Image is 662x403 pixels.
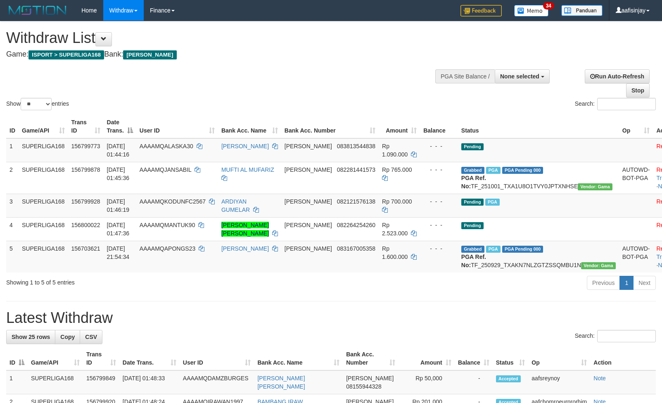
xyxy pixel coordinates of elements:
span: [PERSON_NAME] [346,375,394,382]
img: panduan.png [561,5,603,16]
td: 1 [6,370,28,394]
span: Copy 082121576138 to clipboard [337,198,375,205]
label: Show entries [6,98,69,110]
td: AUTOWD-BOT-PGA [619,162,653,194]
span: Rp 700.000 [382,198,412,205]
td: 4 [6,217,19,241]
a: Previous [587,276,620,290]
span: 156799878 [71,166,100,173]
span: 156800022 [71,222,100,228]
span: Marked by aafchhiseyha [486,246,501,253]
div: Showing 1 to 5 of 5 entries [6,275,270,287]
select: Showentries [21,98,52,110]
span: Pending [461,143,484,150]
th: Trans ID: activate to sort column ascending [83,347,119,370]
td: [DATE] 01:48:33 [119,370,180,394]
th: Bank Acc. Name: activate to sort column ascending [218,115,281,138]
div: - - - [423,244,455,253]
span: Vendor URL: https://trx31.1velocity.biz [581,262,616,269]
span: 156799773 [71,143,100,149]
a: Show 25 rows [6,330,55,344]
a: CSV [80,330,102,344]
span: Rp 1.600.000 [382,245,408,260]
a: [PERSON_NAME] [PERSON_NAME] [221,222,269,237]
span: AAAAMQALASKA30 [140,143,193,149]
span: Show 25 rows [12,334,50,340]
td: SUPERLIGA168 [19,217,68,241]
b: PGA Ref. No: [461,254,486,268]
th: Date Trans.: activate to sort column descending [104,115,136,138]
span: Copy 08155944328 to clipboard [346,383,382,390]
th: Date Trans.: activate to sort column ascending [119,347,180,370]
th: Balance: activate to sort column ascending [455,347,493,370]
div: - - - [423,221,455,229]
span: PGA Pending [502,246,543,253]
a: [PERSON_NAME] [221,143,269,149]
span: Rp 1.090.000 [382,143,408,158]
span: Marked by aafromsomean [486,167,501,174]
a: Run Auto-Refresh [585,69,650,83]
span: PGA Pending [502,167,543,174]
td: aafsreynoy [528,370,590,394]
th: Amount: activate to sort column ascending [379,115,420,138]
th: Bank Acc. Number: activate to sort column ascending [281,115,379,138]
input: Search: [597,98,656,110]
span: Copy 082264254260 to clipboard [337,222,375,228]
th: Game/API: activate to sort column ascending [28,347,83,370]
td: - [455,370,493,394]
span: [PERSON_NAME] [285,222,332,228]
span: Pending [461,222,484,229]
td: 156799849 [83,370,119,394]
a: [PERSON_NAME] [221,245,269,252]
td: TF_251001_TXA1U8O1TVY0JPTXNHSE [458,162,619,194]
a: Copy [55,330,80,344]
img: MOTION_logo.png [6,4,69,17]
td: SUPERLIGA168 [19,162,68,194]
b: PGA Ref. No: [461,175,486,190]
a: MUFTI AL MUFARIZ [221,166,274,173]
a: [PERSON_NAME] [PERSON_NAME] [257,375,305,390]
a: Next [633,276,656,290]
span: Vendor URL: https://trx31.1velocity.biz [578,183,612,190]
div: - - - [423,197,455,206]
span: Copy [60,334,75,340]
span: 156799928 [71,198,100,205]
span: Copy 083813544838 to clipboard [337,143,375,149]
span: [DATE] 01:46:19 [107,198,130,213]
div: - - - [423,166,455,174]
td: Rp 50,000 [399,370,455,394]
td: AAAAMQDAMZBURGES [180,370,254,394]
th: Game/API: activate to sort column ascending [19,115,68,138]
span: 34 [543,2,554,9]
td: SUPERLIGA168 [19,138,68,162]
div: - - - [423,142,455,150]
img: Feedback.jpg [460,5,502,17]
span: [PERSON_NAME] [285,198,332,205]
td: TF_250929_TXAKN7NLZGTZSSQMBU1N [458,241,619,273]
span: Rp 765.000 [382,166,412,173]
span: [PERSON_NAME] [285,166,332,173]
span: Marked by aafromsomean [485,199,500,206]
a: Note [593,375,606,382]
span: Rp 2.523.000 [382,222,408,237]
th: Action [590,347,656,370]
span: AAAAMQMANTUK90 [140,222,195,228]
td: 1 [6,138,19,162]
span: Copy 082281441573 to clipboard [337,166,375,173]
input: Search: [597,330,656,342]
span: ISPORT > SUPERLIGA168 [28,50,104,59]
button: None selected [495,69,550,83]
span: [DATE] 21:54:34 [107,245,130,260]
span: Copy 083167005358 to clipboard [337,245,375,252]
span: Grabbed [461,167,484,174]
td: AUTOWD-BOT-PGA [619,241,653,273]
span: None selected [500,73,539,80]
h4: Game: Bank: [6,50,433,59]
div: PGA Site Balance / [435,69,495,83]
span: Accepted [496,375,521,382]
span: Grabbed [461,246,484,253]
td: SUPERLIGA168 [19,241,68,273]
th: User ID: activate to sort column ascending [180,347,254,370]
td: SUPERLIGA168 [28,370,83,394]
th: Op: activate to sort column ascending [619,115,653,138]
